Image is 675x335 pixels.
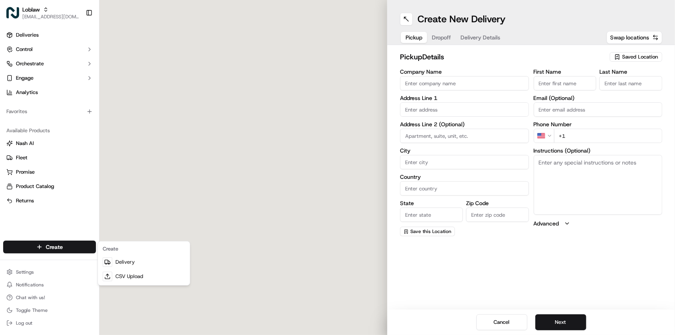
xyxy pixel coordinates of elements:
[22,14,79,20] span: [EMAIL_ADDRESS][DOMAIN_NAME]
[6,6,19,19] img: Loblaw
[476,314,527,330] button: Cancel
[400,174,529,180] label: Country
[8,76,22,90] img: 1736555255976-a54dd68f-1ca7-489b-9aae-adbdc363a1c4
[46,243,63,251] span: Create
[610,33,649,41] span: Swap locations
[8,116,14,123] div: 📗
[400,102,529,117] input: Enter address
[400,155,529,169] input: Enter city
[400,76,529,90] input: Enter company name
[534,148,663,153] label: Instructions (Optional)
[554,129,663,143] input: Enter phone number
[21,51,143,60] input: Got a question? Start typing here...
[16,116,61,123] span: Knowledge Base
[16,320,32,326] span: Log out
[56,135,96,141] a: Powered byPylon
[64,112,131,127] a: 💻API Documentation
[599,76,662,90] input: Enter last name
[534,121,663,127] label: Phone Number
[432,33,451,41] span: Dropoff
[400,69,529,74] label: Company Name
[406,33,422,41] span: Pickup
[99,255,188,269] a: Delivery
[535,314,586,330] button: Next
[599,69,662,74] label: Last Name
[8,32,145,45] p: Welcome 👋
[16,183,54,190] span: Product Catalog
[400,51,605,63] h2: pickup Details
[27,84,101,90] div: We're available if you need us!
[16,294,45,301] span: Chat with us!
[16,89,38,96] span: Analytics
[99,269,188,284] a: CSV Upload
[417,13,505,25] h1: Create New Delivery
[400,129,529,143] input: Apartment, suite, unit, etc.
[622,53,658,61] span: Saved Location
[16,31,39,39] span: Deliveries
[16,168,35,176] span: Promise
[16,154,27,161] span: Fleet
[16,60,44,67] span: Orchestrate
[16,197,34,204] span: Returns
[3,124,96,137] div: Available Products
[16,46,33,53] span: Control
[5,112,64,127] a: 📗Knowledge Base
[16,307,48,313] span: Toggle Theme
[400,181,529,196] input: Enter country
[99,243,188,255] div: Create
[400,200,463,206] label: State
[400,208,463,222] input: Enter state
[22,6,40,14] span: Loblaw
[534,219,559,227] label: Advanced
[67,116,74,123] div: 💻
[16,140,34,147] span: Nash AI
[534,102,663,117] input: Enter email address
[534,69,597,74] label: First Name
[534,76,597,90] input: Enter first name
[16,269,34,275] span: Settings
[16,282,44,288] span: Notifications
[79,135,96,141] span: Pylon
[27,76,131,84] div: Start new chat
[16,74,33,82] span: Engage
[8,8,24,24] img: Nash
[410,228,451,235] span: Save this Location
[400,121,529,127] label: Address Line 2 (Optional)
[3,105,96,118] div: Favorites
[460,33,500,41] span: Delivery Details
[534,95,663,101] label: Email (Optional)
[400,95,529,101] label: Address Line 1
[466,200,529,206] label: Zip Code
[135,78,145,88] button: Start new chat
[466,208,529,222] input: Enter zip code
[75,116,128,123] span: API Documentation
[400,148,529,153] label: City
